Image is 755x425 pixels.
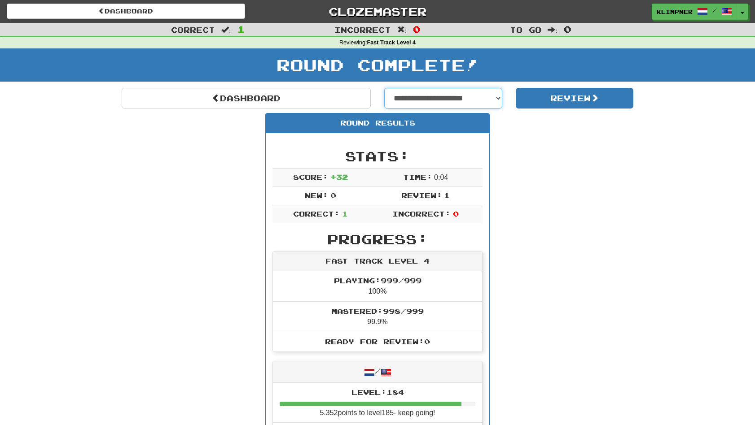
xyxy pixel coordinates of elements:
span: Playing: 999 / 999 [334,276,421,285]
li: 5.352 points to level 185 - keep going! [273,383,482,423]
span: : [548,26,557,34]
span: Ready for Review: 0 [325,337,430,346]
span: 0 [413,24,421,35]
span: Review: [401,191,442,199]
h2: Stats: [272,149,483,164]
span: Level: 184 [351,388,404,396]
span: Score: [293,173,328,181]
a: klimpner / [652,4,737,20]
li: 100% [273,271,482,302]
a: Dashboard [7,4,245,19]
li: 99.9% [273,301,482,332]
span: Time: [403,173,432,181]
h1: Round Complete! [3,56,752,74]
span: Mastered: 998 / 999 [331,307,424,315]
h2: Progress: [272,232,483,247]
span: New: [305,191,328,199]
button: Review [516,88,634,108]
span: : [397,26,407,34]
span: 0 : 0 4 [434,173,448,181]
span: 0 [564,24,571,35]
span: Correct: [293,209,340,218]
span: : [221,26,231,34]
div: Fast Track Level 4 [273,252,482,271]
span: + 32 [330,173,348,181]
span: To go [510,25,541,34]
span: 1 [342,209,348,218]
span: Correct [171,25,215,34]
span: Incorrect [334,25,391,34]
span: klimpner [657,8,693,16]
a: Dashboard [122,88,371,108]
span: Incorrect: [392,209,451,218]
a: Clozemaster [259,4,497,19]
span: 0 [453,209,459,218]
span: 1 [444,191,450,199]
span: 0 [330,191,336,199]
span: 1 [237,24,245,35]
strong: Fast Track Level 4 [367,39,416,46]
div: / [273,361,482,382]
span: / [712,7,717,13]
div: Round Results [266,113,489,133]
